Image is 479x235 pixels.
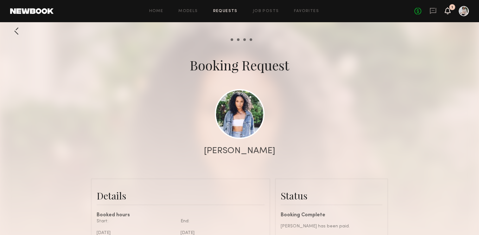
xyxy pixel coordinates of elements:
[451,6,453,9] div: 1
[253,9,279,13] a: Job Posts
[149,9,163,13] a: Home
[97,218,176,225] div: Start:
[204,147,275,155] div: [PERSON_NAME]
[178,9,198,13] a: Models
[97,189,265,202] div: Details
[190,56,289,74] div: Booking Request
[213,9,238,13] a: Requests
[294,9,319,13] a: Favorites
[181,218,260,225] div: End:
[281,189,382,202] div: Status
[97,213,265,218] div: Booked hours
[281,213,382,218] div: Booking Complete
[281,223,382,230] div: [PERSON_NAME] has been paid.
